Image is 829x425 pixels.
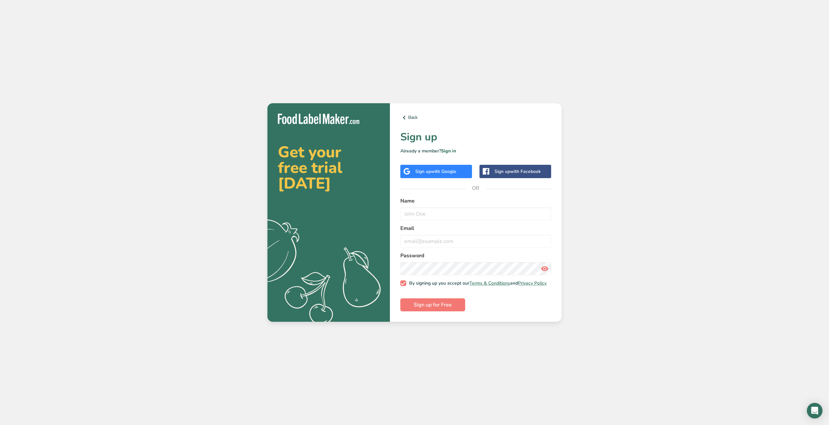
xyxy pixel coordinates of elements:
[441,148,456,154] a: Sign in
[400,207,551,220] input: John Doe
[278,114,359,124] img: Food Label Maker
[400,148,551,154] p: Already a member?
[278,144,379,191] h2: Get your free trial [DATE]
[400,252,551,260] label: Password
[807,403,822,418] div: Open Intercom Messenger
[400,129,551,145] h1: Sign up
[414,301,452,309] span: Sign up for Free
[400,197,551,205] label: Name
[494,168,541,175] div: Sign up
[415,168,456,175] div: Sign up
[406,280,547,286] span: By signing up you accept our and
[400,224,551,232] label: Email
[466,178,486,198] span: OR
[518,280,547,286] a: Privacy Policy
[400,114,551,121] a: Back
[400,235,551,248] input: email@example.com
[469,280,510,286] a: Terms & Conditions
[400,298,465,311] button: Sign up for Free
[510,168,541,175] span: with Facebook
[431,168,456,175] span: with Google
